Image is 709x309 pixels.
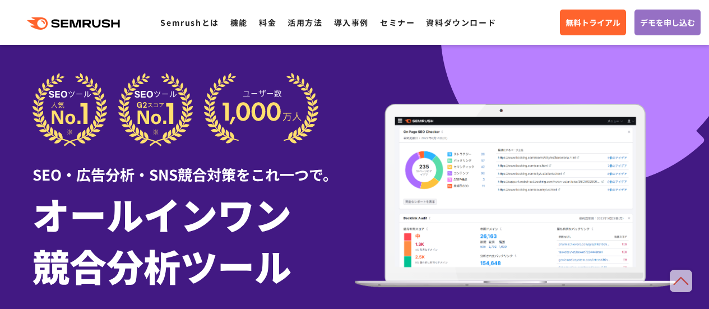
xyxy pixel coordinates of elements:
[33,146,355,185] div: SEO・広告分析・SNS競合対策をこれ一つで。
[33,188,355,291] h1: オールインワン 競合分析ツール
[634,10,701,35] a: デモを申し込む
[566,16,620,29] span: 無料トライアル
[380,17,415,28] a: セミナー
[288,17,322,28] a: 活用方法
[640,16,695,29] span: デモを申し込む
[259,17,276,28] a: 料金
[160,17,219,28] a: Semrushとは
[230,17,248,28] a: 機能
[560,10,626,35] a: 無料トライアル
[426,17,496,28] a: 資料ダウンロード
[334,17,369,28] a: 導入事例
